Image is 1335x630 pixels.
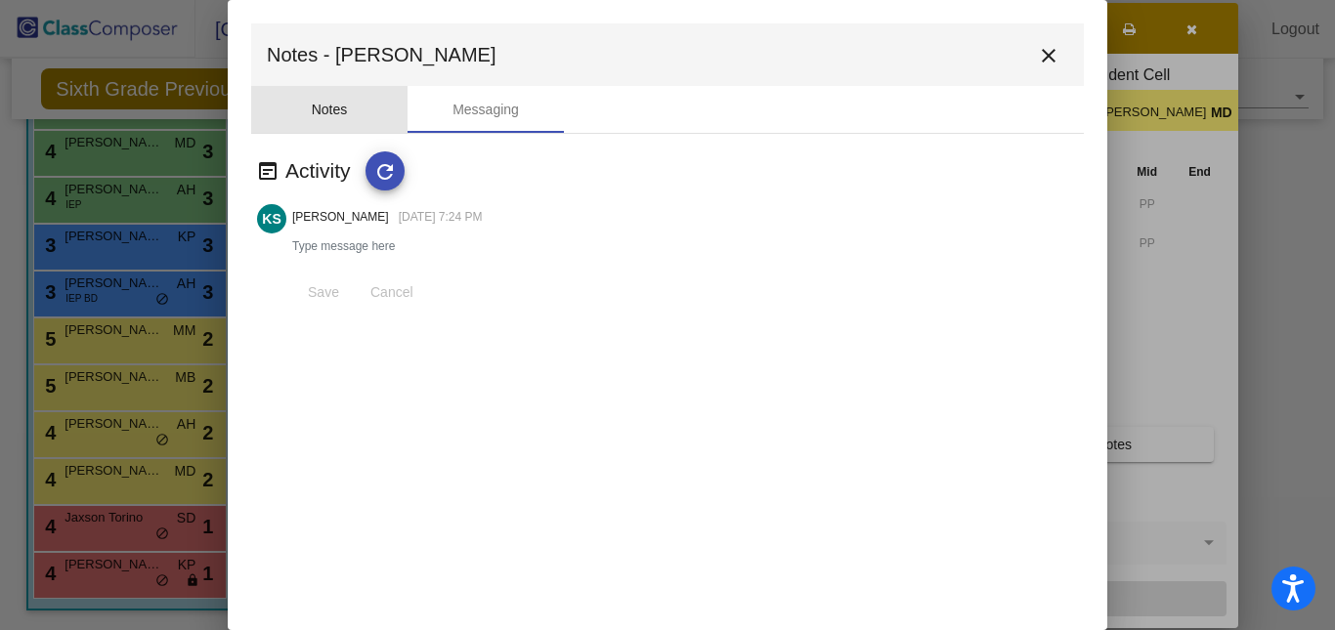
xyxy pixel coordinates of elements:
mat-icon: wysiwyg [256,159,280,183]
p: [PERSON_NAME] [292,208,389,226]
mat-icon: refresh [373,160,397,184]
span: Cancel [370,284,413,300]
mat-icon: close [1037,44,1060,67]
span: [DATE] 7:24 PM [399,210,483,224]
span: Save [308,284,339,300]
div: Messaging [452,100,519,120]
div: Notes [312,100,348,120]
span: Notes - [PERSON_NAME] [267,39,496,70]
mat-chip-avatar: KS [257,204,286,233]
h3: Activity [285,158,366,183]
